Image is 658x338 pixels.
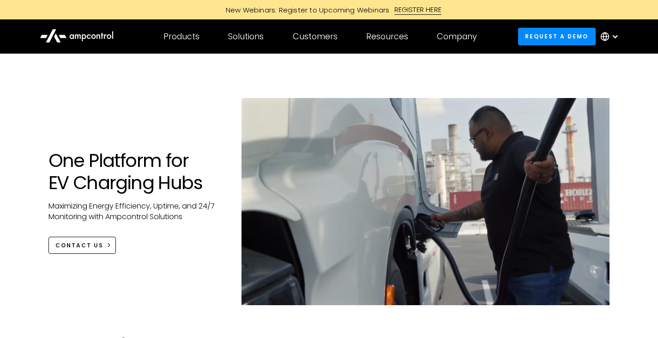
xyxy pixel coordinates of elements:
div: CONTACT US [55,241,103,250]
div: Company [437,31,477,42]
div: Resources [366,31,408,42]
div: Products [163,31,199,42]
div: Solutions [228,31,264,42]
div: Customers [293,31,338,42]
a: New Webinars: Register to Upcoming WebinarsREGISTER HERE [121,5,537,15]
p: Maximizing Energy Efficiency, Uptime, and 24/7 Monitoring with Ampcontrol Solutions [48,201,223,222]
h1: One Platform for EV Charging Hubs [48,149,223,194]
a: Request a demo [518,28,596,45]
div: New Webinars: Register to Upcoming Webinars [217,5,394,15]
a: CONTACT US [48,237,116,254]
div: REGISTER HERE [394,5,442,15]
